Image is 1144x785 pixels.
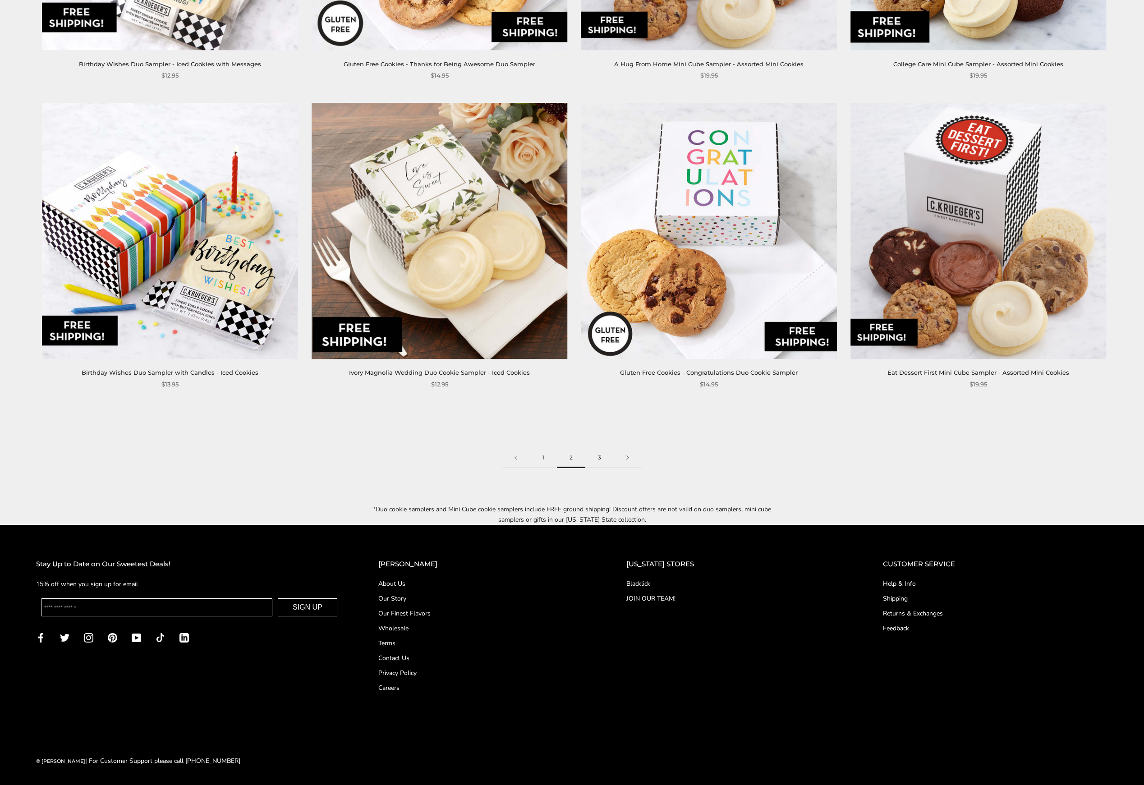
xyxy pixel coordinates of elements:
[626,559,847,570] h2: [US_STATE] STORES
[614,60,804,68] a: A Hug From Home Mini Cube Sampler - Assorted Mini Cookies
[883,609,1108,618] a: Returns & Exchanges
[893,60,1063,68] a: College Care Mini Cube Sampler - Assorted Mini Cookies
[378,609,590,618] a: Our Finest Flavors
[108,632,117,643] a: Pinterest
[850,103,1107,359] img: Eat Dessert First Mini Cube Sampler - Assorted Mini Cookies
[36,579,342,589] p: 15% off when you sign up for email
[349,369,530,376] a: Ivory Magnolia Wedding Duo Cookie Sampler - Iced Cookies
[700,380,718,389] span: $14.95
[883,579,1108,588] a: Help & Info
[581,103,837,359] img: Gluten Free Cookies - Congratulations Duo Cookie Sampler
[431,71,449,80] span: $14.95
[156,632,165,643] a: TikTok
[502,448,530,468] a: Previous page
[82,369,258,376] a: Birthday Wishes Duo Sampler with Candles - Iced Cookies
[557,448,585,468] span: 2
[378,683,590,693] a: Careers
[626,579,847,588] a: Blacklick
[42,103,298,359] img: Birthday Wishes Duo Sampler with Candles - Iced Cookies
[883,559,1108,570] h2: CUSTOMER SERVICE
[969,71,987,80] span: $19.95
[614,448,642,468] a: Next page
[378,638,590,648] a: Terms
[60,632,69,643] a: Twitter
[883,624,1108,633] a: Feedback
[883,594,1108,603] a: Shipping
[132,632,141,643] a: YouTube
[36,559,342,570] h2: Stay Up to Date on Our Sweetest Deals!
[887,369,1069,376] a: Eat Dessert First Mini Cube Sampler - Assorted Mini Cookies
[312,103,568,359] img: Ivory Magnolia Wedding Duo Cookie Sampler - Iced Cookies
[620,369,798,376] a: Gluten Free Cookies - Congratulations Duo Cookie Sampler
[700,71,718,80] span: $19.95
[344,60,535,68] a: Gluten Free Cookies - Thanks for Being Awesome Duo Sampler
[378,559,590,570] h2: [PERSON_NAME]
[79,60,261,68] a: Birthday Wishes Duo Sampler - Iced Cookies with Messages
[161,71,179,80] span: $12.95
[41,598,272,616] input: Enter your email
[365,504,780,525] p: *Duo cookie samplers and Mini Cube cookie samplers include FREE ground shipping! Discount offers ...
[278,598,337,616] button: SIGN UP
[161,380,179,389] span: $13.95
[378,668,590,678] a: Privacy Policy
[530,448,557,468] a: 1
[36,756,240,766] div: | For Customer Support please call [PHONE_NUMBER]
[431,380,448,389] span: $12.95
[378,624,590,633] a: Wholesale
[7,751,93,778] iframe: Sign Up via Text for Offers
[378,579,590,588] a: About Us
[179,632,189,643] a: LinkedIn
[378,594,590,603] a: Our Story
[84,632,93,643] a: Instagram
[36,632,46,643] a: Facebook
[969,380,987,389] span: $19.95
[585,448,614,468] a: 3
[378,653,590,663] a: Contact Us
[626,594,847,603] a: JOIN OUR TEAM!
